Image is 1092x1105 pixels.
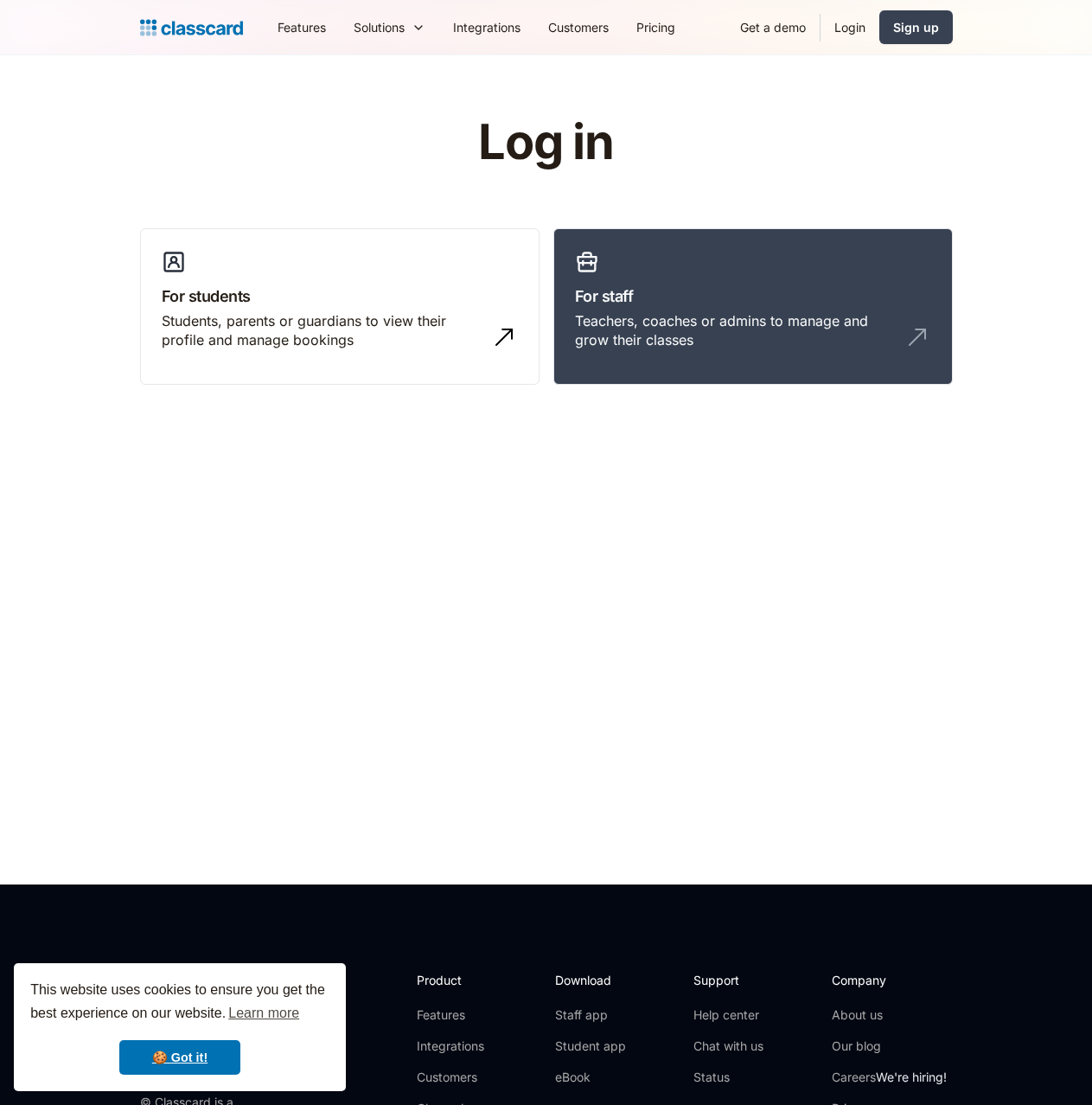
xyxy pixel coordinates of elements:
[340,8,439,47] div: Solutions
[271,116,821,169] h1: Log in
[162,311,483,350] div: Students, parents or guardians to view their profile and manage bookings
[555,971,626,989] h2: Download
[693,1038,763,1055] a: Chat with us
[693,1006,763,1024] a: Help center
[832,1006,947,1024] a: About us
[893,18,939,36] div: Sign up
[439,8,534,47] a: Integrations
[726,8,820,47] a: Get a demo
[264,8,340,47] a: Features
[354,18,405,36] div: Solutions
[575,284,931,308] h3: For staff
[832,971,947,989] h2: Company
[832,1069,947,1086] a: CareersWe're hiring!
[555,1069,626,1086] a: eBook
[162,284,518,308] h3: For students
[534,8,623,47] a: Customers
[693,971,763,989] h2: Support
[623,8,689,47] a: Pricing
[417,1038,509,1055] a: Integrations
[30,980,329,1026] span: This website uses cookies to ensure you get the best experience on our website.
[832,1038,947,1055] a: Our blog
[575,311,897,350] div: Teachers, coaches or admins to manage and grow their classes
[140,228,540,386] a: For studentsStudents, parents or guardians to view their profile and manage bookings
[879,10,953,44] a: Sign up
[226,1000,302,1026] a: learn more about cookies
[417,1069,509,1086] a: Customers
[555,1038,626,1055] a: Student app
[693,1069,763,1086] a: Status
[821,8,879,47] a: Login
[417,971,509,989] h2: Product
[553,228,953,386] a: For staffTeachers, coaches or admins to manage and grow their classes
[876,1070,947,1084] span: We're hiring!
[119,1040,240,1075] a: dismiss cookie message
[555,1006,626,1024] a: Staff app
[140,16,243,40] a: home
[14,963,346,1091] div: cookieconsent
[417,1006,509,1024] a: Features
